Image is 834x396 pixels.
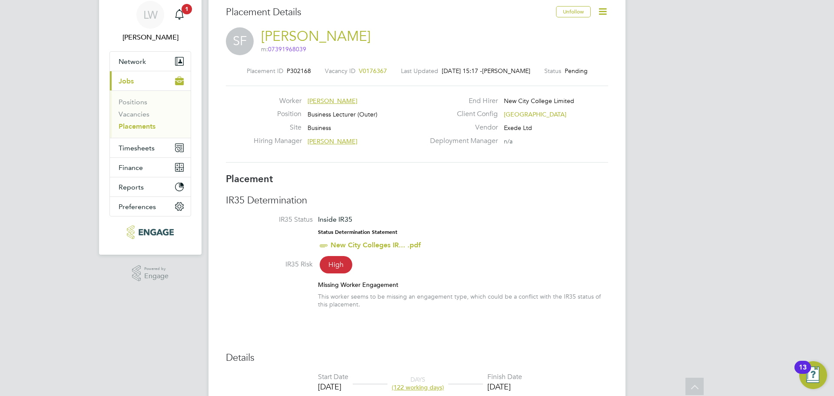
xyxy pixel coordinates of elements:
[226,215,313,224] label: IR35 Status
[318,281,608,289] div: Missing Worker Engagement
[247,67,283,75] label: Placement ID
[254,136,301,146] label: Hiring Manager
[119,77,134,85] span: Jobs
[119,163,143,172] span: Finance
[144,273,169,280] span: Engage
[318,215,352,223] span: Inside IR35
[320,256,352,273] span: High
[556,6,591,17] button: Unfollow
[261,45,306,53] span: m:
[799,367,807,379] div: 13
[109,32,191,43] span: Louis Warner
[308,97,357,105] span: [PERSON_NAME]
[318,373,348,382] div: Start Date
[401,67,438,75] label: Last Updated
[442,67,482,75] span: [DATE] 15:17 -
[308,137,357,145] span: [PERSON_NAME]
[482,67,530,75] span: [PERSON_NAME]
[119,183,144,191] span: Reports
[226,173,273,185] b: Placement
[544,67,561,75] label: Status
[287,67,311,75] span: P302168
[425,110,498,119] label: Client Config
[387,376,448,391] div: DAYS
[504,137,513,145] span: n/a
[318,382,348,392] div: [DATE]
[504,124,532,132] span: Exede Ltd
[487,373,522,382] div: Finish Date
[182,4,192,14] span: 1
[308,124,331,132] span: Business
[144,265,169,273] span: Powered by
[318,293,608,308] div: This worker seems to be missing an engagement type, which could be a conflict with the IR35 statu...
[226,260,313,269] label: IR35 Risk
[226,194,608,207] h3: IR35 Determination
[308,110,377,118] span: Business Lecturer (Outer)
[254,110,301,119] label: Position
[565,67,588,75] span: Pending
[226,6,549,19] h3: Placement Details
[425,123,498,132] label: Vendor
[254,97,301,106] label: Worker
[425,136,498,146] label: Deployment Manager
[318,229,397,235] strong: Status Determination Statement
[119,203,156,211] span: Preferences
[254,123,301,132] label: Site
[799,361,827,389] button: Open Resource Center, 13 new notifications
[119,57,146,66] span: Network
[110,197,191,216] button: Preferences
[171,1,188,29] a: 1
[261,28,371,45] a: [PERSON_NAME]
[331,241,421,249] a: New City Colleges IR... .pdf
[127,225,173,239] img: xede-logo-retina.png
[109,225,191,239] a: Go to home page
[110,71,191,90] button: Jobs
[392,383,444,391] span: (122 working days)
[504,110,566,118] span: [GEOGRAPHIC_DATA]
[325,67,355,75] label: Vacancy ID
[359,67,387,75] span: V0176367
[119,110,149,118] a: Vacancies
[110,90,191,138] div: Jobs
[110,138,191,157] button: Timesheets
[119,98,147,106] a: Positions
[110,177,191,196] button: Reports
[110,158,191,177] button: Finance
[110,52,191,71] button: Network
[143,9,158,20] span: LW
[226,27,254,55] span: SF
[119,144,155,152] span: Timesheets
[425,97,498,106] label: End Hirer
[487,382,522,392] div: [DATE]
[504,97,574,105] span: New City College Limited
[109,1,191,43] a: LW[PERSON_NAME]
[132,265,169,282] a: Powered byEngage
[226,352,608,364] h3: Details
[268,45,306,53] span: 07391968039
[119,122,156,130] a: Placements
